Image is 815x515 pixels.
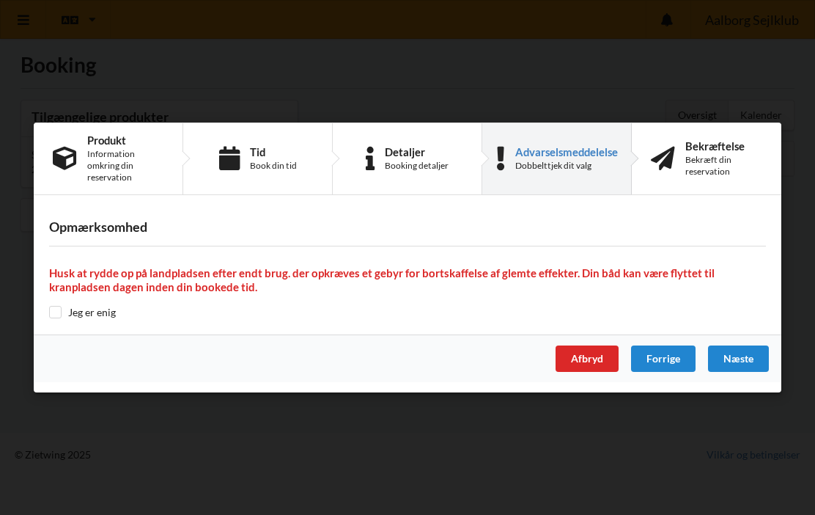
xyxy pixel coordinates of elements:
[556,346,619,372] div: Afbryd
[685,154,762,178] div: Bekræft din reservation
[49,306,116,318] label: Jeg er enig
[250,160,297,172] div: Book din tid
[631,346,696,372] div: Forrige
[385,160,449,172] div: Booking detaljer
[87,148,163,183] div: Information omkring din reservation
[708,346,769,372] div: Næste
[515,160,618,172] div: Dobbelttjek dit valg
[49,266,766,295] h4: Husk at rydde op på landpladsen efter endt brug. der opkræves et gebyr for bortskaffelse af glemt...
[49,219,766,235] h3: Opmærksomhed
[385,146,449,158] div: Detaljer
[250,146,297,158] div: Tid
[685,140,762,152] div: Bekræftelse
[87,134,163,146] div: Produkt
[515,146,618,158] div: Advarselsmeddelelse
